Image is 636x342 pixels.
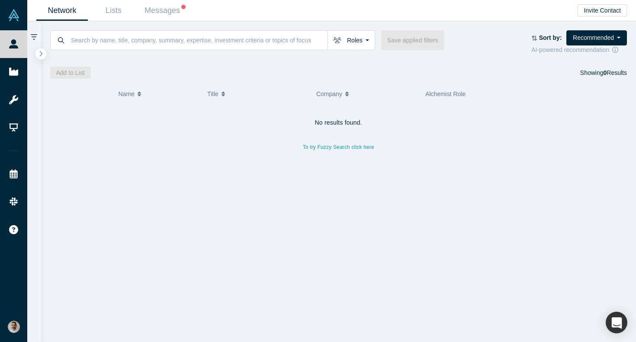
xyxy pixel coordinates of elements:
[328,30,375,50] button: Roles
[604,69,607,76] strong: 0
[8,9,20,21] img: Alchemist Vault Logo
[531,45,627,55] div: AI-powered recommendation
[297,142,380,153] button: To try Fuzzy Search click here
[118,85,198,103] button: Name
[50,67,91,79] button: Add to List
[316,85,416,103] button: Company
[70,30,328,50] input: Search by name, title, company, summary, expertise, investment criteria or topics of focus
[425,90,466,97] span: Alchemist Role
[8,321,20,333] img: Gotam Bhardwaj's Account
[207,85,307,103] button: Title
[316,85,342,103] span: Company
[118,85,134,103] span: Name
[604,69,627,76] span: Results
[36,0,88,21] a: Network
[139,0,191,21] a: Messages
[580,67,627,79] div: Showing
[207,85,218,103] span: Title
[578,4,627,16] button: Invite Contact
[50,119,627,126] h4: No results found.
[88,0,139,21] a: Lists
[381,30,444,50] button: Save applied filters
[566,30,627,45] button: Recommended
[539,34,562,41] strong: Sort by:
